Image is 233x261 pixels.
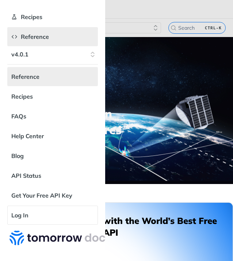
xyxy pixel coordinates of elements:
[7,67,98,86] a: Reference
[7,107,98,126] a: FAQs
[7,206,98,225] a: Log In
[7,87,98,106] a: Recipes
[9,231,111,245] img: Tomorrow.io Weather API Docs
[7,126,98,146] a: Help Center
[7,186,98,205] a: Get Your Free API Key
[7,27,98,46] a: Reference
[12,215,221,238] h2: Integrate and Adapt with the World’s Best Free LLM-Ready Weather API
[21,13,42,21] span: Recipes
[7,146,98,165] a: Blog
[7,7,98,26] a: Recipes
[7,166,98,185] a: API Status
[21,33,49,40] span: Reference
